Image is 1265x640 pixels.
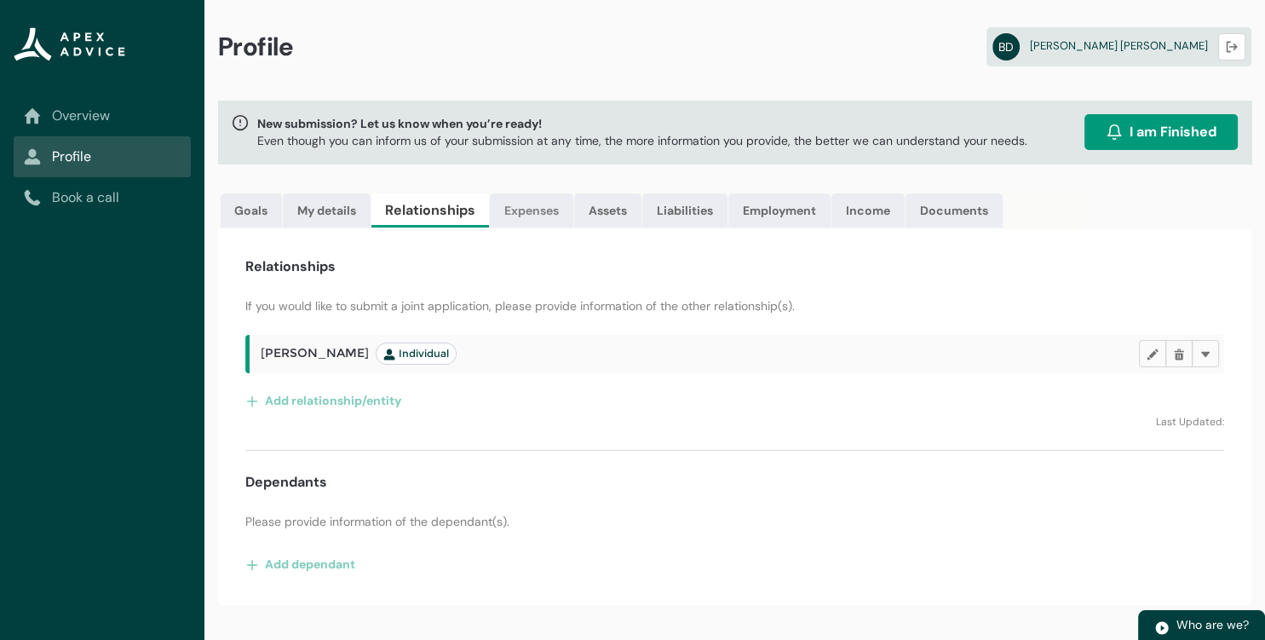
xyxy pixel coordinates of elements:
[1192,340,1219,367] button: More
[218,31,294,63] span: Profile
[1106,124,1123,141] img: alarm.svg
[257,132,1027,149] p: Even though you can inform us of your submission at any time, the more information you provide, t...
[1030,38,1208,53] span: [PERSON_NAME] [PERSON_NAME]
[1139,340,1166,367] button: Edit
[1176,617,1249,632] span: Who are we?
[24,187,181,208] a: Book a call
[1084,114,1238,150] button: I am Finished
[642,193,727,228] a: Liabilities
[1218,33,1245,61] button: Logout
[831,193,905,228] a: Income
[24,106,181,126] a: Overview
[1165,340,1193,367] button: Delete
[245,513,1224,530] p: Please provide information of the dependant(s).
[574,193,641,228] a: Assets
[376,343,457,365] lightning-badge: Individual
[283,193,371,228] a: My details
[14,27,125,61] img: Apex Advice Group
[14,95,191,218] nav: Sub page
[728,193,831,228] a: Employment
[986,27,1251,66] a: BD[PERSON_NAME] [PERSON_NAME]
[221,193,282,228] a: Goals
[906,193,1003,228] a: Documents
[261,343,457,365] span: [PERSON_NAME]
[24,147,181,167] a: Profile
[245,387,402,414] button: Add relationship/entity
[1156,415,1224,429] lightning-formatted-text: Last Updated:
[257,115,1027,132] span: New submission? Let us know when you’re ready!
[245,551,356,578] button: Add dependant
[992,33,1020,61] abbr: BD
[1130,122,1216,142] span: I am Finished
[245,257,336,277] h4: Relationships
[1154,620,1170,636] img: play.svg
[490,193,573,228] a: Expenses
[245,472,327,493] h4: Dependants
[383,347,449,360] span: Individual
[371,193,489,228] a: Relationships
[245,297,1224,314] p: If you would like to submit a joint application, please provide information of the other relation...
